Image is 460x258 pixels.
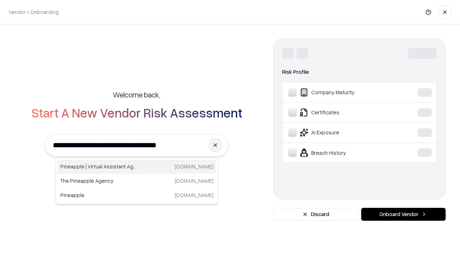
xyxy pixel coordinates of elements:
div: Certificates [288,108,396,117]
div: Risk Profile [282,68,437,76]
button: Onboard Vendor [361,208,446,221]
p: The Pineapple Agency [60,177,137,185]
p: [DOMAIN_NAME] [175,191,213,199]
p: Pineapple [60,191,137,199]
p: [DOMAIN_NAME] [175,177,213,185]
p: Pineapple | Virtual Assistant Agency [60,163,137,170]
div: Breach History [288,148,396,157]
button: Discard [273,208,358,221]
div: Suggestions [56,158,218,204]
div: AI Exposure [288,128,396,137]
p: Vendor / Onboarding [9,8,59,16]
h2: Start A New Vendor Risk Assessment [31,105,242,120]
p: [DOMAIN_NAME] [175,163,213,170]
div: Company Maturity [288,88,396,97]
h5: Welcome back, [113,90,160,100]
